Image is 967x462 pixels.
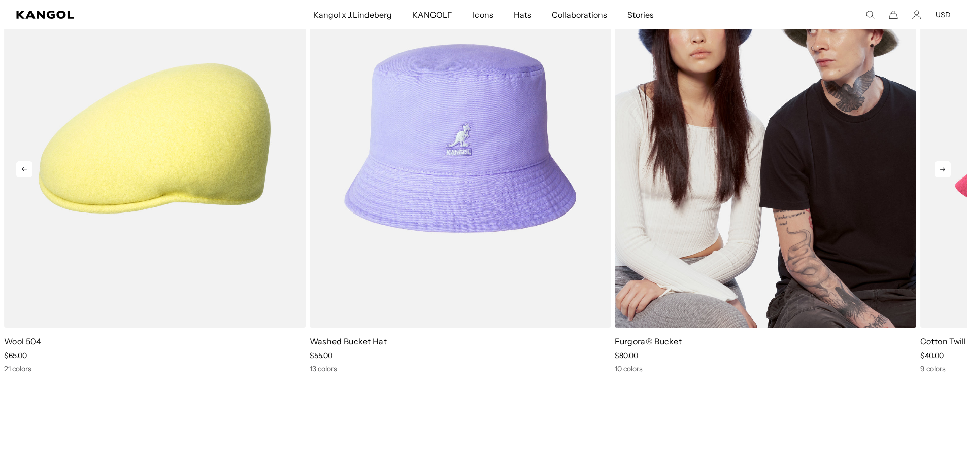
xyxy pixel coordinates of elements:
[4,336,42,346] a: Wool 504
[615,351,638,360] span: $80.00
[310,364,611,373] div: 13 colors
[16,11,207,19] a: Kangol
[865,10,875,19] summary: Search here
[310,351,332,360] span: $55.00
[4,351,27,360] span: $65.00
[310,336,387,346] a: Washed Bucket Hat
[936,10,951,19] button: USD
[889,10,898,19] button: Cart
[920,351,944,360] span: $40.00
[4,364,306,373] div: 21 colors
[615,364,916,373] div: 10 colors
[615,336,682,346] a: Furgora® Bucket
[912,10,921,19] a: Account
